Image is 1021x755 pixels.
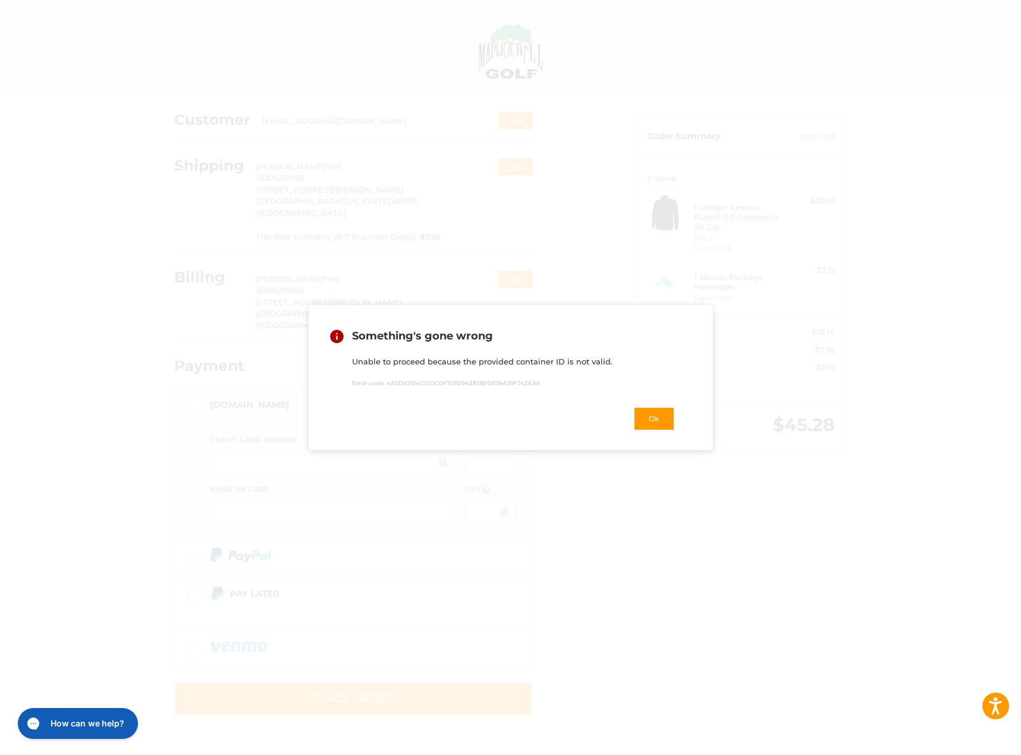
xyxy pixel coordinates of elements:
[633,407,675,431] button: Ok
[387,380,540,386] span: 4A3DA7D4C12DC0F72B294283BF067AA39F742EA6
[352,329,493,342] span: Something's gone wrong
[352,356,676,368] p: Unable to proceed because the provided container ID is not valid.
[12,704,142,743] iframe: Gorgias live chat messenger
[352,380,385,386] span: Error code:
